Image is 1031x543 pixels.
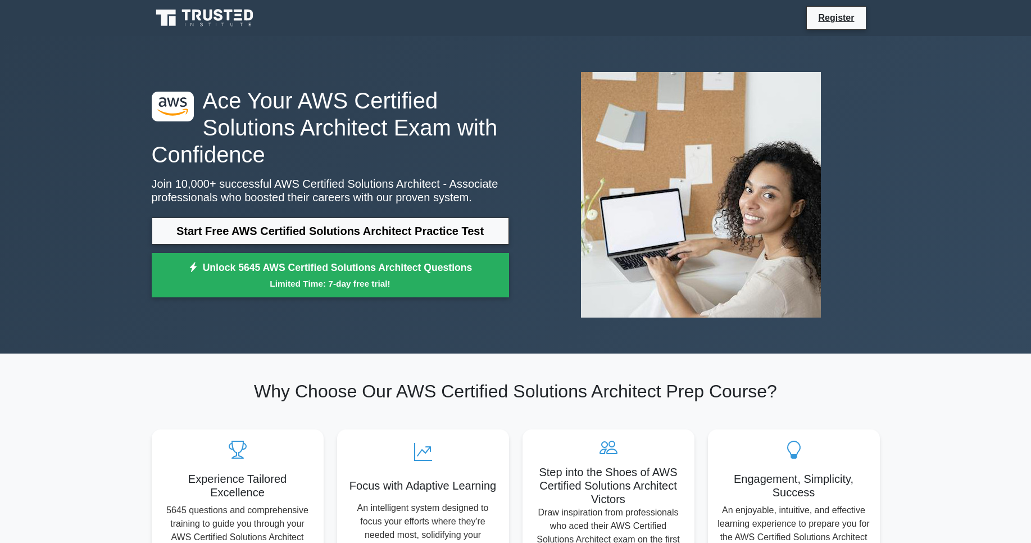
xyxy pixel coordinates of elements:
h5: Focus with Adaptive Learning [346,479,500,492]
h5: Engagement, Simplicity, Success [717,472,871,499]
h5: Step into the Shoes of AWS Certified Solutions Architect Victors [532,465,685,506]
h1: Ace Your AWS Certified Solutions Architect Exam with Confidence [152,87,509,168]
a: Unlock 5645 AWS Certified Solutions Architect QuestionsLimited Time: 7-day free trial! [152,253,509,298]
a: Register [811,11,861,25]
h2: Why Choose Our AWS Certified Solutions Architect Prep Course? [152,381,880,402]
a: Start Free AWS Certified Solutions Architect Practice Test [152,218,509,245]
h5: Experience Tailored Excellence [161,472,315,499]
p: Join 10,000+ successful AWS Certified Solutions Architect - Associate professionals who boosted t... [152,177,509,204]
small: Limited Time: 7-day free trial! [166,277,495,290]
